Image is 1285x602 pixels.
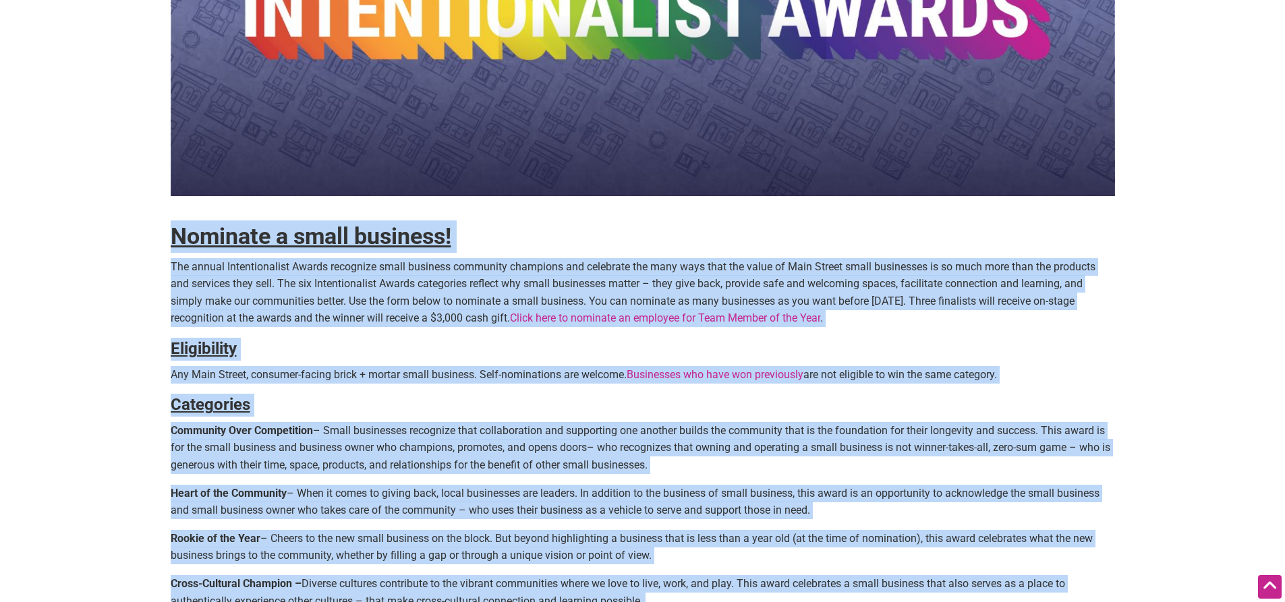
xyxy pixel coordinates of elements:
[1258,575,1282,599] div: Scroll Back to Top
[171,422,1115,474] p: – Small businesses recognize that collaboration and supporting one another builds the community t...
[171,485,1115,519] p: – When it comes to giving back, local businesses are leaders. In addition to the business of smal...
[171,366,1115,384] p: Any Main Street, consumer-facing brick + mortar small business. Self-nominations are welcome. are...
[171,530,1115,564] p: – Cheers to the new small business on the block. But beyond highlighting a business that is less ...
[171,577,302,590] strong: Cross-Cultural Champion –
[171,222,451,249] strong: Nominate a small business!
[171,532,260,545] strong: Rookie of the Year
[171,339,237,358] strong: Eligibility
[171,258,1115,327] p: The annual Intentionalist Awards recognize small business community champions and celebrate the m...
[627,368,803,381] a: Businesses who have won previously
[171,424,313,437] strong: Community Over Competition
[510,311,820,324] a: Click here to nominate an employee for Team Member of the Year
[171,487,287,500] strong: Heart of the Community
[171,395,250,414] strong: Categories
